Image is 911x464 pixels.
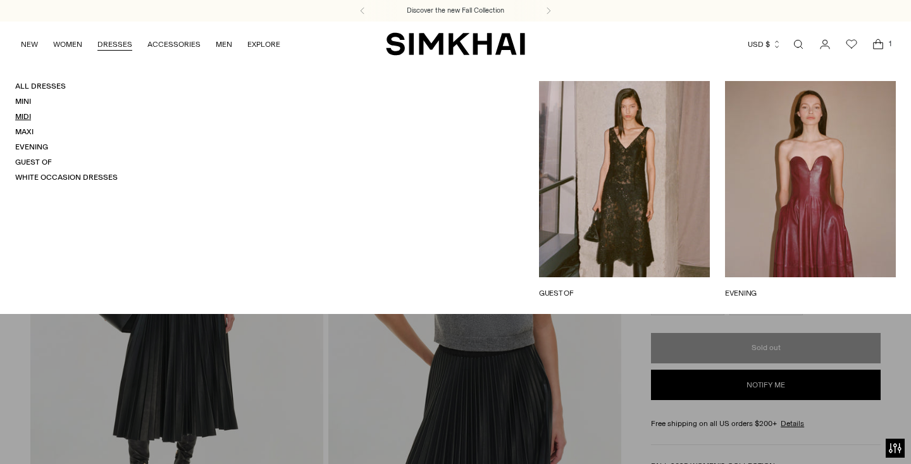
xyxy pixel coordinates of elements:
[216,30,232,58] a: MEN
[407,6,504,16] a: Discover the new Fall Collection
[812,32,838,57] a: Go to the account page
[97,30,132,58] a: DRESSES
[247,30,280,58] a: EXPLORE
[884,38,896,49] span: 1
[865,32,891,57] a: Open cart modal
[839,32,864,57] a: Wishlist
[53,30,82,58] a: WOMEN
[147,30,201,58] a: ACCESSORIES
[10,416,127,454] iframe: Sign Up via Text for Offers
[386,32,525,56] a: SIMKHAI
[748,30,781,58] button: USD $
[786,32,811,57] a: Open search modal
[21,30,38,58] a: NEW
